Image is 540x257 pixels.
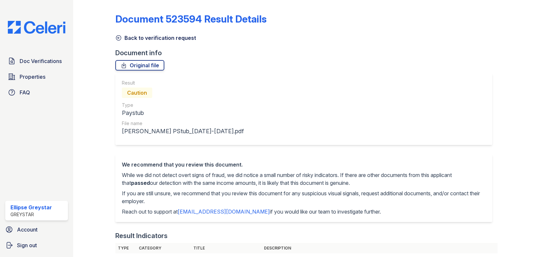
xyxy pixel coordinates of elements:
[3,239,71,252] a: Sign out
[3,223,71,236] a: Account
[191,243,262,253] th: Title
[122,127,244,136] div: [PERSON_NAME] PStub_[DATE]-[DATE].pdf
[115,48,498,57] div: Document info
[20,57,62,65] span: Doc Verifications
[122,189,486,205] p: If you are still unsure, we recommend that you review this document for any suspicious visual sig...
[122,208,486,216] p: Reach out to support at if you would like our team to investigate further.
[122,88,152,98] div: Caution
[17,226,38,233] span: Account
[10,211,52,218] div: Greystar
[261,243,498,253] th: Description
[115,34,196,42] a: Back to verification request
[122,108,244,118] div: Paystub
[5,70,68,83] a: Properties
[10,203,52,211] div: Ellipse Greystar
[122,80,244,86] div: Result
[115,243,136,253] th: Type
[178,208,270,215] a: [EMAIL_ADDRESS][DOMAIN_NAME]
[20,88,30,96] span: FAQ
[115,13,267,25] a: Document 523594 Result Details
[115,231,168,240] div: Result Indicators
[5,86,68,99] a: FAQ
[131,180,150,186] span: passed
[122,171,486,187] p: While we did not detect overt signs of fraud, we did notice a small number of risky indicators. I...
[115,60,164,71] a: Original file
[3,21,71,34] img: CE_Logo_Blue-a8612792a0a2168367f1c8372b55b34899dd931a85d93a1a3d3e32e68fde9ad4.png
[122,161,486,169] div: We recommend that you review this document.
[5,55,68,68] a: Doc Verifications
[136,243,190,253] th: Category
[20,73,45,81] span: Properties
[17,241,37,249] span: Sign out
[122,120,244,127] div: File name
[122,102,244,108] div: Type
